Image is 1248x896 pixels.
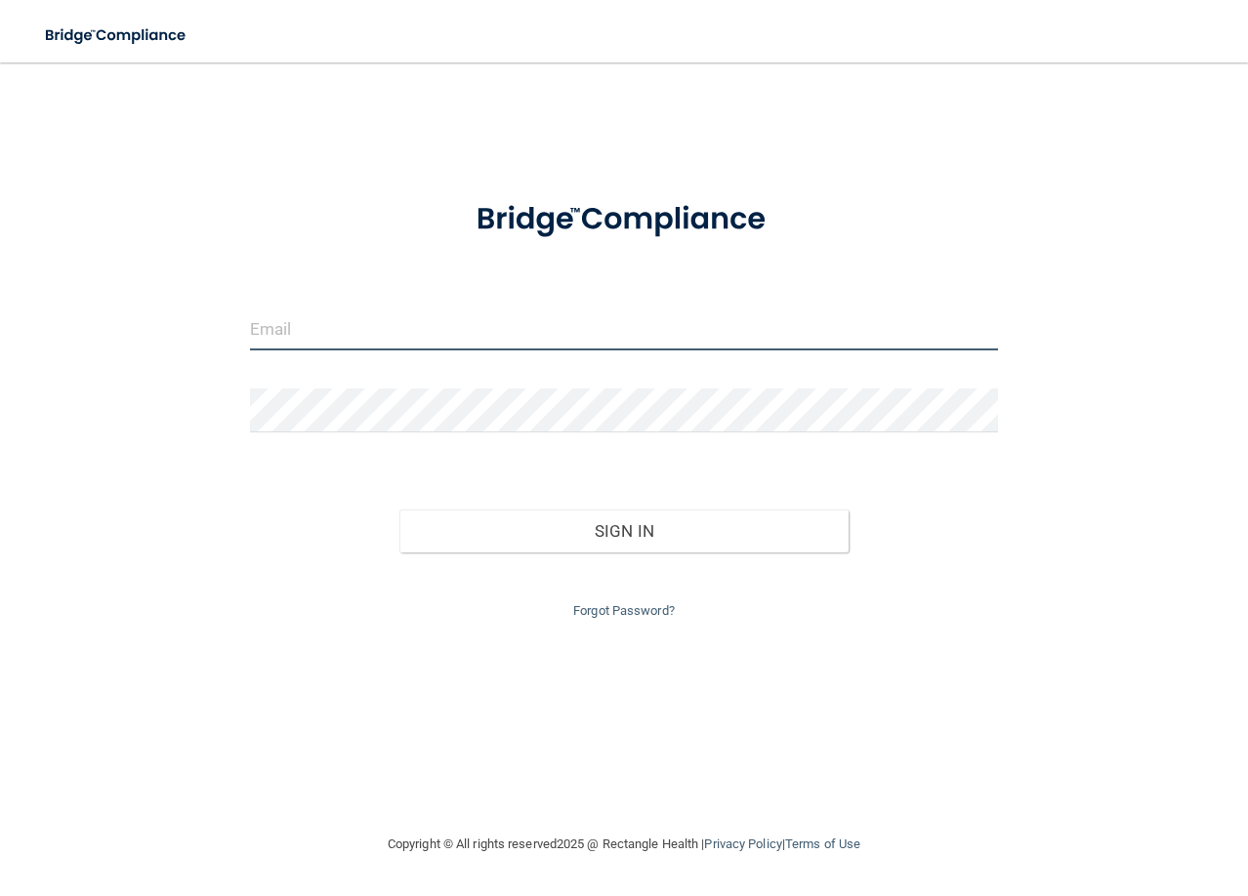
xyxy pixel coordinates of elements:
[573,603,675,618] a: Forgot Password?
[785,836,860,851] a: Terms of Use
[444,180,804,260] img: bridge_compliance_login_screen.278c3ca4.svg
[910,757,1225,835] iframe: Drift Widget Chat Controller
[704,836,781,851] a: Privacy Policy
[29,16,204,56] img: bridge_compliance_login_screen.278c3ca4.svg
[268,813,980,876] div: Copyright © All rights reserved 2025 @ Rectangle Health | |
[250,306,999,350] input: Email
[399,509,849,552] button: Sign In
